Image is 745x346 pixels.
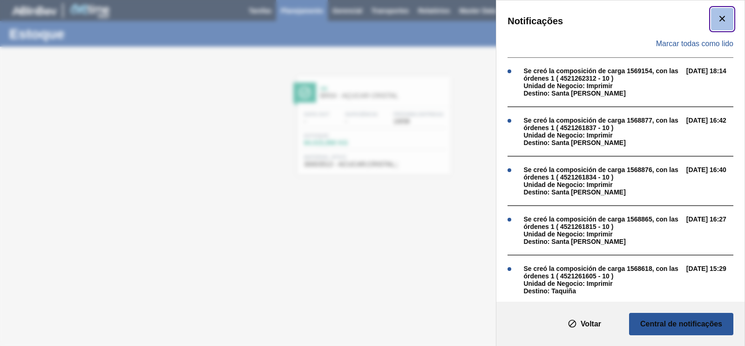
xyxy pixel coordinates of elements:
div: Destino: Santa [PERSON_NAME] [523,188,681,196]
span: [DATE] 16:27 [686,215,743,245]
div: Unidad de Negocio: Imprimir [523,181,681,188]
div: Unidad de Negocio: Imprimir [523,230,681,238]
div: Unidad de Negocio: Imprimir [523,280,681,287]
div: Destino: Santa [PERSON_NAME] [523,90,681,97]
span: [DATE] 18:14 [686,67,743,97]
div: Unidad de Negocio: Imprimir [523,131,681,139]
div: Unidad de Negocio: Imprimir [523,82,681,90]
span: [DATE] 16:40 [686,166,743,196]
div: Destino: Taquiña [523,287,681,295]
div: Se creó la composición de carga 1568865, con las órdenes 1 ( 4521261815 - 10 ) [523,215,681,230]
div: Destino: Santa [PERSON_NAME] [523,238,681,245]
div: Se creó la composición de carga 1569154, con las órdenes 1 ( 4521262312 - 10 ) [523,67,681,82]
div: Destino: Santa [PERSON_NAME] [523,139,681,146]
div: Se creó la composición de carga 1568618, con las órdenes 1 ( 4521261605 - 10 ) [523,265,681,280]
span: Marcar todas como lido [656,40,733,48]
div: Se creó la composición de carga 1568876, con las órdenes 1 ( 4521261834 - 10 ) [523,166,681,181]
div: Se creó la composición de carga 1568877, con las órdenes 1 ( 4521261837 - 10 ) [523,117,681,131]
span: [DATE] 16:42 [686,117,743,146]
span: [DATE] 15:29 [686,265,743,295]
